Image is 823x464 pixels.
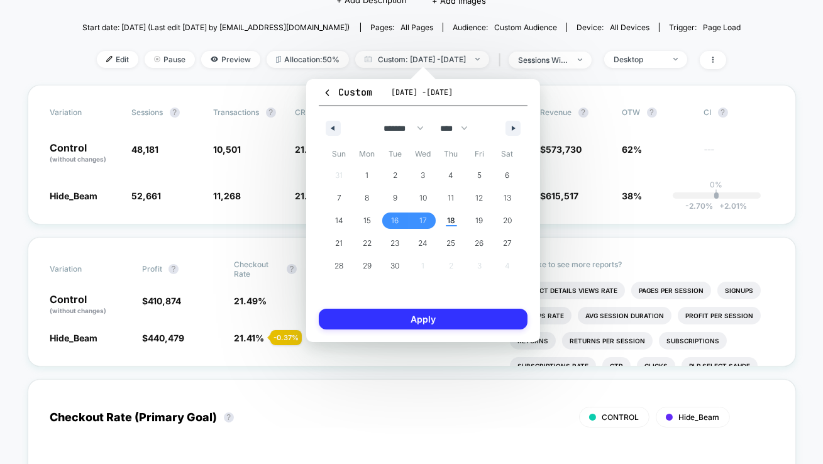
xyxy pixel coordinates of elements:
[50,294,130,316] p: Control
[50,260,119,279] span: Variation
[325,255,353,277] button: 28
[50,307,107,314] span: (without changes)
[503,232,512,255] span: 27
[510,282,625,299] li: Product Details Views Rate
[546,144,582,155] span: 573,730
[214,108,260,117] span: Transactions
[541,191,579,201] span: $
[390,232,399,255] span: 23
[370,23,433,32] div: Pages:
[325,209,353,232] button: 14
[465,232,494,255] button: 26
[647,108,657,118] button: ?
[505,164,509,187] span: 6
[704,108,773,118] span: CI
[325,232,353,255] button: 21
[610,23,649,32] span: all devices
[602,357,631,375] li: Ctr
[353,232,382,255] button: 22
[715,189,718,199] p: |
[437,209,465,232] button: 18
[418,232,428,255] span: 24
[493,209,521,232] button: 20
[578,307,671,324] li: Avg Session Duration
[50,155,107,163] span: (without changes)
[365,164,368,187] span: 1
[437,187,465,209] button: 11
[704,146,773,164] span: ---
[363,209,371,232] span: 15
[391,87,453,97] span: [DATE] - [DATE]
[97,51,138,68] span: Edit
[713,201,747,211] span: 2.01 %
[400,23,433,32] span: all pages
[50,191,98,201] span: Hide_Beam
[381,187,409,209] button: 9
[145,51,195,68] span: Pause
[168,264,179,274] button: ?
[562,332,653,350] li: Returns Per Session
[682,357,758,375] li: Plp Select Sahde
[409,164,438,187] button: 3
[148,333,184,343] span: 440,479
[493,164,521,187] button: 6
[659,332,727,350] li: Subscriptions
[465,164,494,187] button: 5
[477,164,482,187] span: 5
[214,191,241,201] span: 11,268
[541,144,582,155] span: $
[602,412,639,422] span: CONTROL
[669,23,741,32] div: Trigger:
[390,255,399,277] span: 30
[381,255,409,277] button: 30
[518,55,568,65] div: sessions with impression
[546,191,579,201] span: 615,517
[355,51,489,68] span: Custom: [DATE] - [DATE]
[622,108,692,118] span: OTW
[276,56,281,63] img: rebalance
[148,296,181,306] span: 410,874
[381,232,409,255] button: 23
[270,330,302,345] div: - 0.37 %
[335,209,343,232] span: 14
[678,307,761,324] li: Profit Per Session
[132,144,159,155] span: 48,181
[465,187,494,209] button: 12
[267,51,349,68] span: Allocation: 50%
[622,191,643,201] span: 38%
[437,144,465,164] span: Thu
[234,260,280,279] span: Checkout Rate
[287,264,297,274] button: ?
[363,255,372,277] span: 29
[510,260,773,269] p: Would like to see more reports?
[679,412,720,422] span: Hide_Beam
[566,23,659,32] span: Device:
[510,357,596,375] li: Subscriptions Rate
[142,264,162,273] span: Profit
[673,58,678,60] img: end
[154,56,160,62] img: end
[337,187,341,209] span: 7
[631,282,711,299] li: Pages Per Session
[637,357,675,375] li: Clicks
[448,187,455,209] span: 11
[475,209,483,232] span: 19
[381,209,409,232] button: 16
[578,108,588,118] button: ?
[214,144,241,155] span: 10,501
[541,108,572,117] span: Revenue
[419,209,427,232] span: 17
[365,56,372,62] img: calendar
[703,23,741,32] span: Page Load
[365,187,369,209] span: 8
[363,232,372,255] span: 22
[266,108,276,118] button: ?
[353,255,382,277] button: 29
[335,232,343,255] span: 21
[334,255,343,277] span: 28
[319,86,527,106] button: Custom[DATE] -[DATE]
[449,164,454,187] span: 4
[447,209,455,232] span: 18
[224,412,234,423] button: ?
[132,191,162,201] span: 52,661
